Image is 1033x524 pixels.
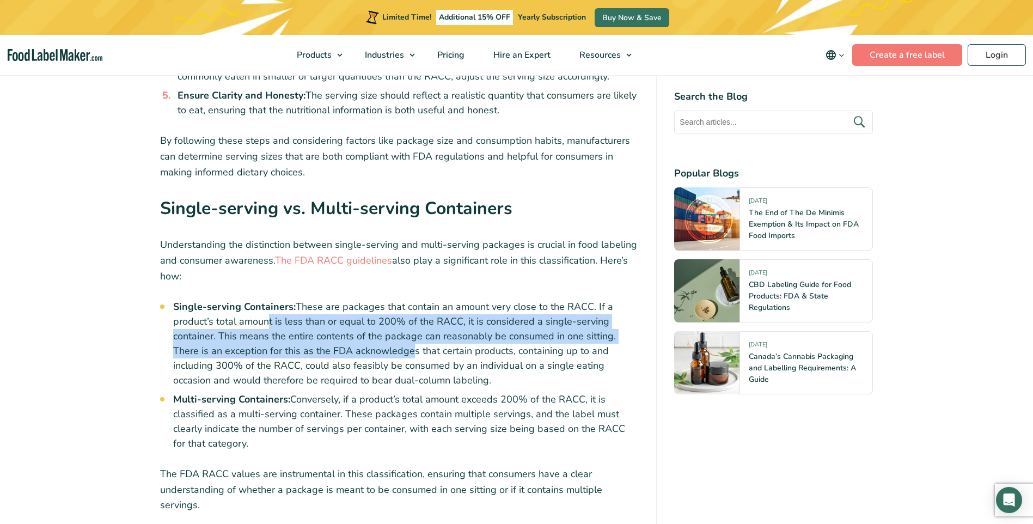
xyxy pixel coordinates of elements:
[749,340,767,353] span: [DATE]
[160,133,639,180] p: By following these steps and considering factors like package size and consumption habits, manufa...
[968,44,1026,66] a: Login
[852,44,962,66] a: Create a free label
[173,392,639,451] li: Conversely, if a product’s total amount exceeds 200% of the RACC, it is classified as a multi-ser...
[749,269,767,281] span: [DATE]
[160,237,639,284] p: Understanding the distinction between single-serving and multi-serving packages is crucial in foo...
[436,10,513,25] span: Additional 15% OFF
[434,49,466,61] span: Pricing
[178,89,305,102] strong: Ensure Clarity and Honesty:
[749,208,859,241] a: The End of The De Minimis Exemption & Its Impact on FDA Food Imports
[749,279,851,313] a: CBD Labeling Guide for Food Products: FDA & State Regulations
[479,35,563,75] a: Hire an Expert
[362,49,405,61] span: Industries
[275,254,392,267] a: The FDA RACC guidelines
[283,35,348,75] a: Products
[423,35,476,75] a: Pricing
[173,300,296,313] strong: Single-serving Containers:
[595,8,669,27] a: Buy Now & Save
[382,12,431,22] span: Limited Time!
[518,12,586,22] span: Yearly Subscription
[749,197,767,209] span: [DATE]
[173,88,639,118] li: The serving size should reflect a realistic quantity that consumers are likely to eat, ensuring t...
[565,35,637,75] a: Resources
[294,49,333,61] span: Products
[173,300,639,388] li: These are packages that contain an amount very close to the RACC. If a product’s total amount is ...
[351,35,420,75] a: Industries
[160,197,512,220] strong: Single-serving vs. Multi-serving Containers
[674,166,873,181] h4: Popular Blogs
[160,466,639,513] p: The FDA RACC values are instrumental in this classification, ensuring that consumers have a clear...
[576,49,622,61] span: Resources
[749,351,856,385] a: Canada’s Cannabis Packaging and Labelling Requirements: A Guide
[996,487,1022,513] div: Open Intercom Messenger
[173,393,290,406] strong: Multi-serving Containers:
[490,49,552,61] span: Hire an Expert
[674,111,873,133] input: Search articles...
[674,89,873,104] h4: Search the Blog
